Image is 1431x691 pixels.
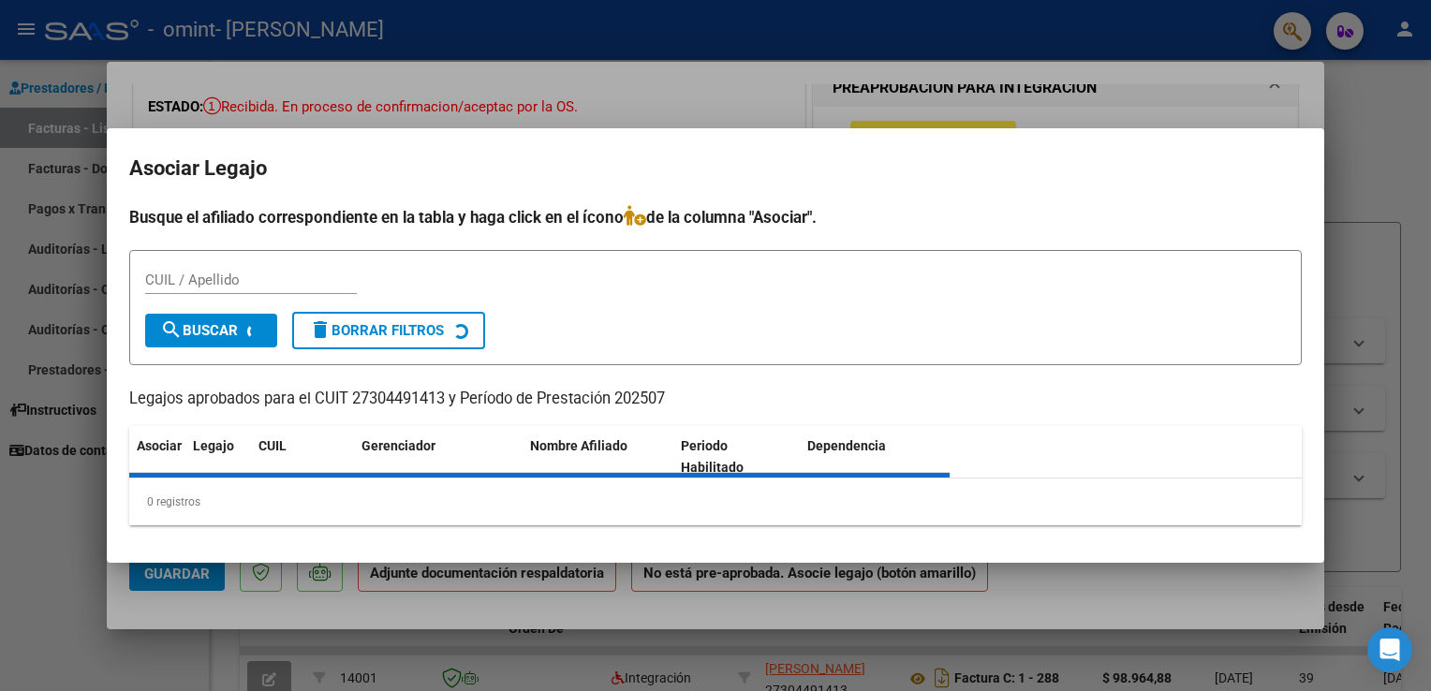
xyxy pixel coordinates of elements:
span: Dependencia [807,438,886,453]
datatable-header-cell: Legajo [185,426,251,488]
span: Buscar [160,322,238,339]
span: CUIL [258,438,287,453]
datatable-header-cell: CUIL [251,426,354,488]
span: Legajo [193,438,234,453]
p: Legajos aprobados para el CUIT 27304491413 y Período de Prestación 202507 [129,388,1302,411]
span: Gerenciador [361,438,435,453]
span: Periodo Habilitado [681,438,744,475]
div: Open Intercom Messenger [1367,627,1412,672]
span: Borrar Filtros [309,322,444,339]
button: Buscar [145,314,277,347]
mat-icon: search [160,318,183,341]
mat-icon: delete [309,318,332,341]
datatable-header-cell: Dependencia [800,426,951,488]
datatable-header-cell: Gerenciador [354,426,523,488]
datatable-header-cell: Asociar [129,426,185,488]
button: Borrar Filtros [292,312,485,349]
datatable-header-cell: Periodo Habilitado [673,426,800,488]
div: 0 registros [129,478,1302,525]
datatable-header-cell: Nombre Afiliado [523,426,673,488]
h4: Busque el afiliado correspondiente en la tabla y haga click en el ícono de la columna "Asociar". [129,205,1302,229]
span: Nombre Afiliado [530,438,627,453]
h2: Asociar Legajo [129,151,1302,186]
span: Asociar [137,438,182,453]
